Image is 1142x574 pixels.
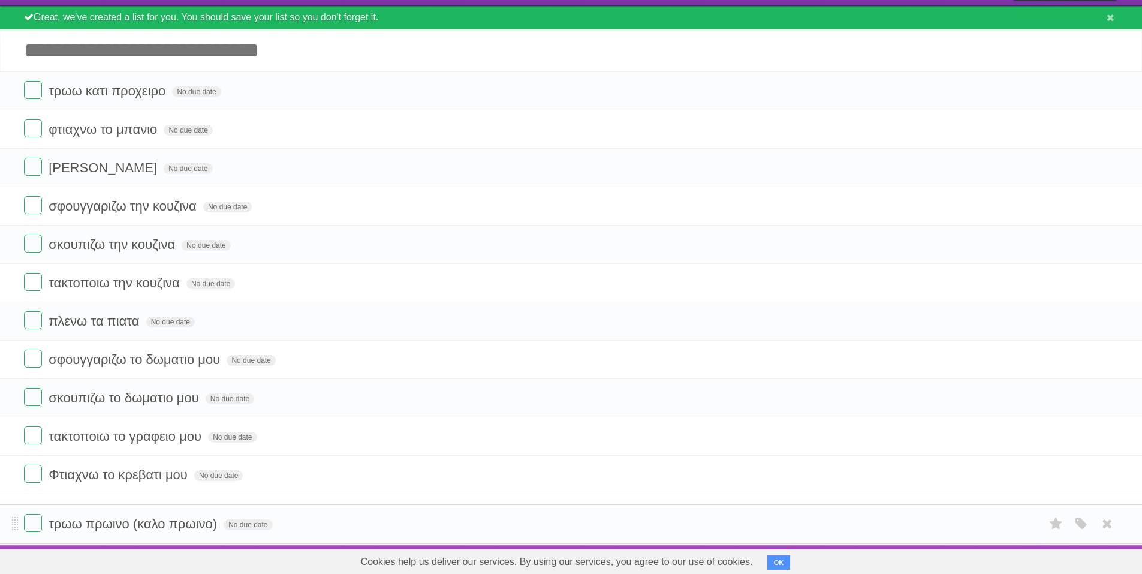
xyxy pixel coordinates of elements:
[24,426,42,444] label: Done
[1045,514,1068,534] label: Star task
[956,548,982,571] a: Terms
[1042,548,1118,571] a: Suggest a feature
[227,355,275,366] span: No due date
[24,273,42,291] label: Done
[146,317,195,327] span: No due date
[24,235,42,253] label: Done
[186,278,235,289] span: No due date
[24,196,42,214] label: Done
[49,352,223,367] span: σφουγγαριζω το δωματιο μου
[349,550,765,574] span: Cookies help us deliver our services. By using our services, you agree to our use of cookies.
[49,429,204,444] span: τακτοποιω το γραφειο μου
[24,350,42,368] label: Done
[24,119,42,137] label: Done
[49,467,191,482] span: Φτιαχνω το κρεβατι μου
[182,240,230,251] span: No due date
[49,237,178,252] span: σκουπιζω την κουζινα
[49,275,183,290] span: τακτοποιω την κουζινα
[49,314,142,329] span: πλενω τα πιατα
[49,516,220,531] span: τρωω πρωινο (καλο πρωινο)
[194,470,243,481] span: No due date
[49,160,160,175] span: [PERSON_NAME]
[49,122,160,137] span: φτιαχνω το μπανιο
[49,83,168,98] span: τρωω κατι προχειρο
[892,548,941,571] a: Developers
[208,432,257,443] span: No due date
[24,388,42,406] label: Done
[164,163,212,174] span: No due date
[852,548,878,571] a: About
[164,125,212,136] span: No due date
[49,199,200,214] span: σφουγγαριζω την κουζινα
[24,514,42,532] label: Done
[206,393,254,404] span: No due date
[24,311,42,329] label: Done
[203,202,252,212] span: No due date
[49,390,202,405] span: σκουπιζω το δωματιο μου
[767,555,791,570] button: OK
[24,158,42,176] label: Done
[172,86,221,97] span: No due date
[24,81,42,99] label: Done
[996,548,1028,571] a: Privacy
[224,519,272,530] span: No due date
[24,465,42,483] label: Done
